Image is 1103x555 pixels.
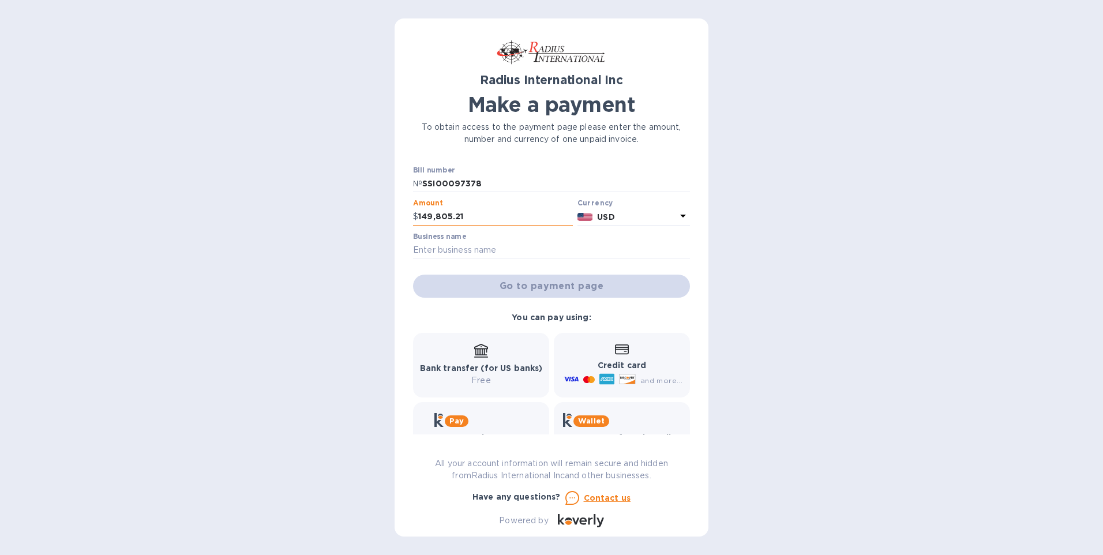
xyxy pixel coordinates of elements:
u: Contact us [584,493,631,502]
label: Bill number [413,167,455,174]
p: Free [420,374,543,387]
span: and more... [640,376,682,385]
b: Have any questions? [472,492,561,501]
label: Amount [413,200,442,207]
b: Radius International Inc [480,73,623,87]
img: USD [577,213,593,221]
b: Bank transfer (for US banks) [420,363,543,373]
label: Business name [413,233,466,240]
input: 0.00 [418,208,573,226]
b: You can pay using: [512,313,591,322]
p: № [413,178,422,190]
b: Currency [577,198,613,207]
b: Credit card [598,361,646,370]
b: Pay [449,417,464,425]
p: $ [413,211,418,223]
input: Enter bill number [422,175,690,193]
b: Get more time to pay [434,433,528,442]
b: Instant transfers via Wallet [563,433,681,442]
p: To obtain access to the payment page please enter the amount, number and currency of one unpaid i... [413,121,690,145]
b: USD [597,212,614,222]
p: Powered by [499,515,548,527]
b: Wallet [578,417,605,425]
p: All your account information will remain secure and hidden from Radius International Inc and othe... [413,457,690,482]
input: Enter business name [413,242,690,259]
h1: Make a payment [413,92,690,117]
